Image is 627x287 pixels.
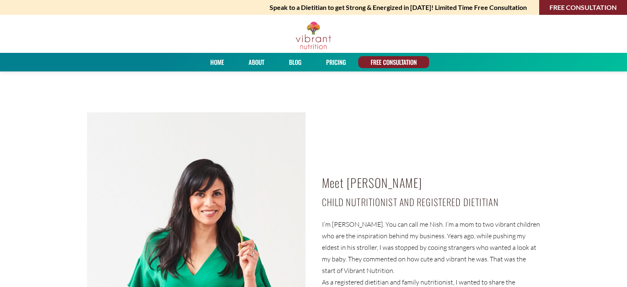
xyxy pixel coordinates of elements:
a: About [246,56,267,68]
a: FREE CONSULTATION [368,56,420,68]
p: I’m [PERSON_NAME]. You can call me Nish. I’m a mom to two vibrant children who are the inspiratio... [322,218,540,276]
a: Home [207,56,227,68]
strong: Speak to a Dietitian to get Strong & Energized in [DATE]! Limited Time Free Consultation [270,2,527,13]
h2: Meet [PERSON_NAME] [322,172,540,194]
a: PRICING [323,56,349,68]
h4: Child Nutritionist and Registered Dietitian [322,194,540,210]
img: Vibrant Nutrition [295,21,332,50]
a: Blog [286,56,304,68]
